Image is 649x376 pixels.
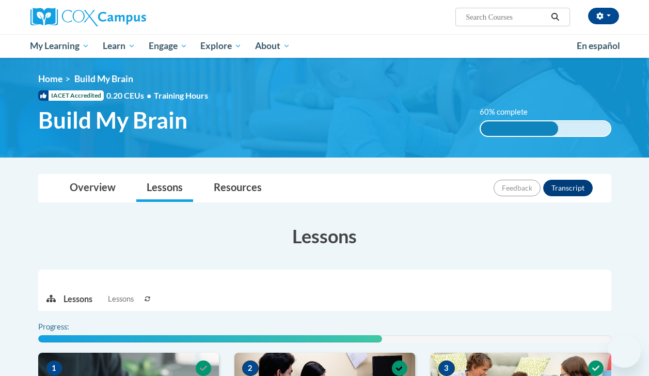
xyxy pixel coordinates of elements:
[30,8,146,26] img: Cox Campus
[577,40,620,51] span: En español
[108,293,134,305] span: Lessons
[465,11,547,23] input: Search Courses
[38,90,104,101] span: IACET Accredited
[147,90,151,100] span: •
[38,73,62,84] a: Home
[103,40,135,52] span: Learn
[149,40,187,52] span: Engage
[248,34,297,58] a: About
[74,73,133,84] span: Build My Brain
[588,8,619,24] button: Account Settings
[481,121,559,136] div: 60% complete
[38,321,98,333] label: Progress:
[24,34,97,58] a: My Learning
[59,175,126,202] a: Overview
[46,361,62,376] span: 1
[30,40,89,52] span: My Learning
[136,175,193,202] a: Lessons
[194,34,248,58] a: Explore
[38,223,611,249] h3: Lessons
[64,293,92,305] p: Lessons
[38,106,187,134] span: Build My Brain
[200,40,242,52] span: Explore
[106,90,154,101] span: 0.20 CEUs
[438,361,455,376] span: 3
[547,11,563,23] button: Search
[570,35,627,57] a: En español
[480,106,539,118] label: 60% complete
[23,34,627,58] div: Main menu
[154,90,208,100] span: Training Hours
[203,175,272,202] a: Resources
[608,335,641,368] iframe: Button to launch messaging window
[142,34,194,58] a: Engage
[96,34,142,58] a: Learn
[30,8,216,26] a: Cox Campus
[242,361,259,376] span: 2
[494,180,541,196] button: Feedback
[543,180,593,196] button: Transcript
[255,40,290,52] span: About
